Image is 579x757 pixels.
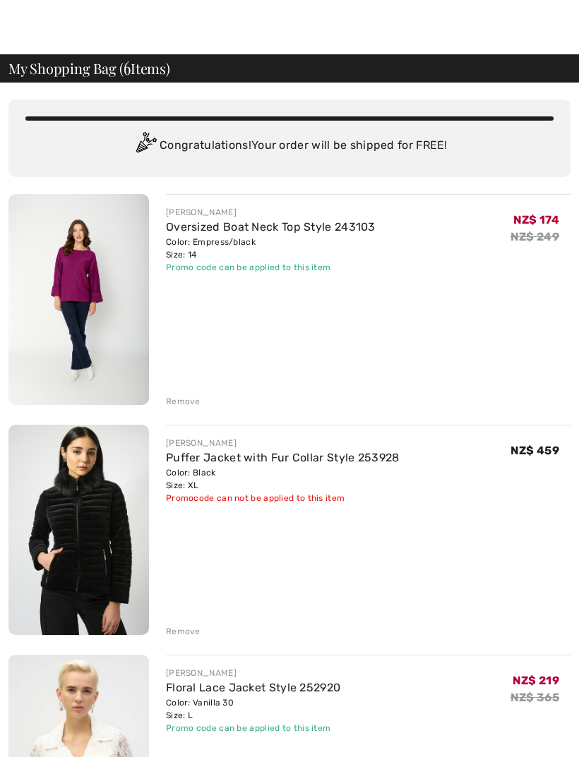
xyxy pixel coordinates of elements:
a: Oversized Boat Neck Top Style 243103 [166,220,376,234]
span: NZ$ 219 [513,674,559,687]
div: [PERSON_NAME] [166,667,340,679]
div: [PERSON_NAME] [166,437,400,449]
div: Promo code can be applied to this item [166,261,376,274]
s: NZ$ 249 [511,230,559,243]
div: Color: Empress/black Size: 14 [166,236,376,261]
img: Oversized Boat Neck Top Style 243103 [8,194,149,405]
span: NZ$ 459 [511,444,559,457]
div: Remove [166,395,201,408]
div: Promocode can not be applied to this item [166,492,400,504]
div: Remove [166,625,201,638]
a: Floral Lace Jacket Style 252920 [166,681,340,694]
img: Congratulation2.svg [131,132,160,160]
div: [PERSON_NAME] [166,206,376,219]
div: Promo code can be applied to this item [166,722,340,734]
span: 6 [124,58,131,76]
img: Puffer Jacket with Fur Collar Style 253928 [8,425,149,635]
div: Color: Black Size: XL [166,466,400,492]
span: My Shopping Bag ( Items) [8,61,170,75]
a: Puffer Jacket with Fur Collar Style 253928 [166,451,400,464]
s: NZ$ 365 [511,691,559,704]
div: Congratulations! Your order will be shipped for FREE! [25,132,554,160]
div: Color: Vanilla 30 Size: L [166,696,340,722]
span: NZ$ 174 [513,213,559,226]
